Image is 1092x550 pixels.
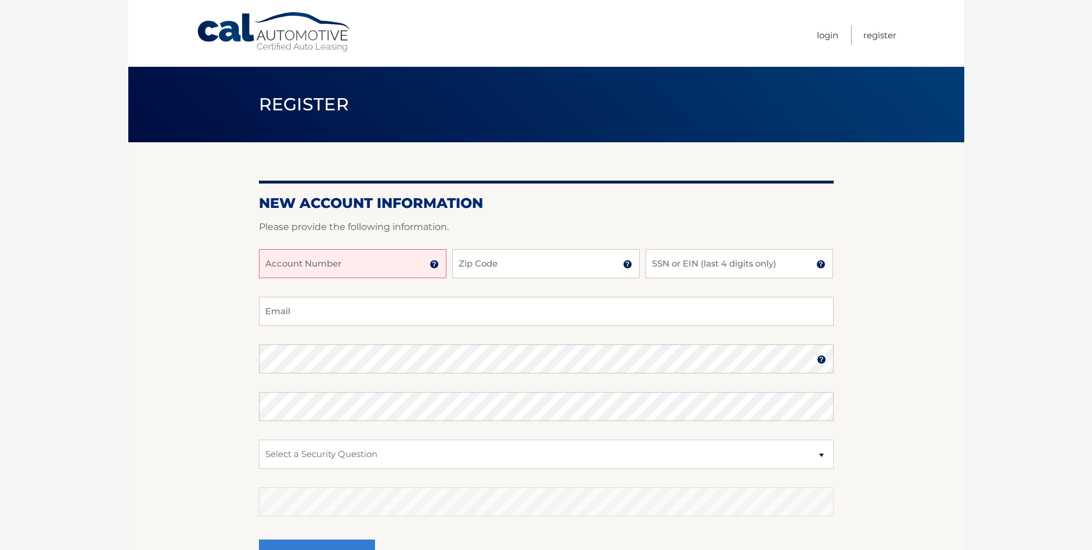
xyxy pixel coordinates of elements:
p: Please provide the following information. [259,219,834,235]
a: Cal Automotive [196,12,353,53]
img: tooltip.svg [816,260,826,269]
a: Register [863,26,896,45]
h2: New Account Information [259,195,834,212]
img: tooltip.svg [430,260,439,269]
span: Register [259,94,349,115]
input: Email [259,297,834,326]
img: tooltip.svg [817,355,826,364]
input: Account Number [259,249,446,278]
input: SSN or EIN (last 4 digits only) [646,249,833,278]
input: Zip Code [452,249,640,278]
a: Login [817,26,838,45]
img: tooltip.svg [623,260,632,269]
